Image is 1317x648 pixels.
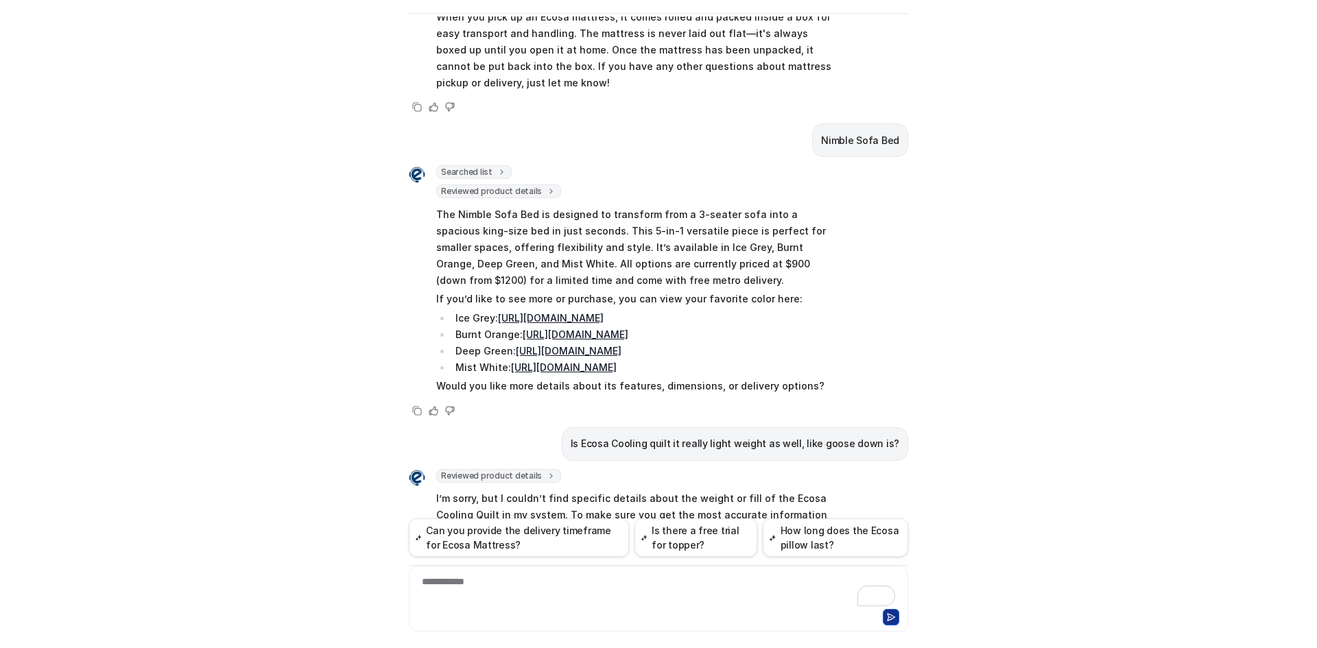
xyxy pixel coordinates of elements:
li: Ice Grey: [451,310,838,326]
button: Is there a free trial for topper? [634,518,757,557]
a: [URL][DOMAIN_NAME] [516,345,621,357]
p: Is Ecosa Cooling quilt it really light weight as well, like goose down is? [571,435,899,452]
li: Mist White: [451,359,838,376]
a: [URL][DOMAIN_NAME] [498,312,604,324]
li: Burnt Orange: [451,326,838,343]
p: When you pick up an Ecosa mattress, it comes rolled and packed inside a box for easy transport an... [436,9,838,91]
span: Reviewed product details [436,184,561,198]
li: Deep Green: [451,343,838,359]
button: How long does the Ecosa pillow last? [763,518,908,557]
a: [URL][DOMAIN_NAME] [523,328,628,340]
p: If you’d like to see more or purchase, you can view your favorite color here: [436,291,838,307]
img: Widget [409,167,425,183]
p: Would you like more details about its features, dimensions, or delivery options? [436,378,838,394]
span: Reviewed product details [436,469,561,483]
p: Nimble Sofa Bed [821,132,899,149]
p: The Nimble Sofa Bed is designed to transform from a 3-seater sofa into a spacious king-size bed i... [436,206,838,289]
div: To enrich screen reader interactions, please activate Accessibility in Grammarly extension settings [412,575,905,606]
span: Searched list [436,165,512,179]
button: Can you provide the delivery timeframe for Ecosa Mattress? [409,518,629,557]
a: [URL][DOMAIN_NAME] [511,361,617,373]
img: Widget [409,470,425,486]
p: I’m sorry, but I couldn’t find specific details about the weight or fill of the Ecosa Cooling Qui... [436,490,838,573]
